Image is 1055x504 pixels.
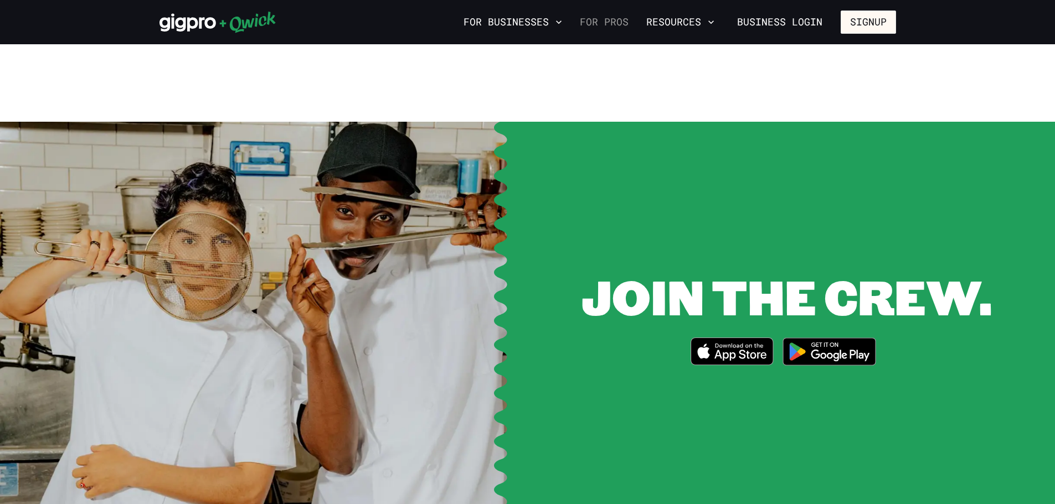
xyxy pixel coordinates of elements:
[459,13,567,32] button: For Businesses
[776,331,883,372] img: Get it on Google Play
[841,11,896,34] button: Signup
[691,337,774,368] a: Download on the App Store
[581,264,992,328] span: JOIN THE CREW.
[575,13,633,32] a: For Pros
[728,11,832,34] a: Business Login
[642,13,719,32] button: Resources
